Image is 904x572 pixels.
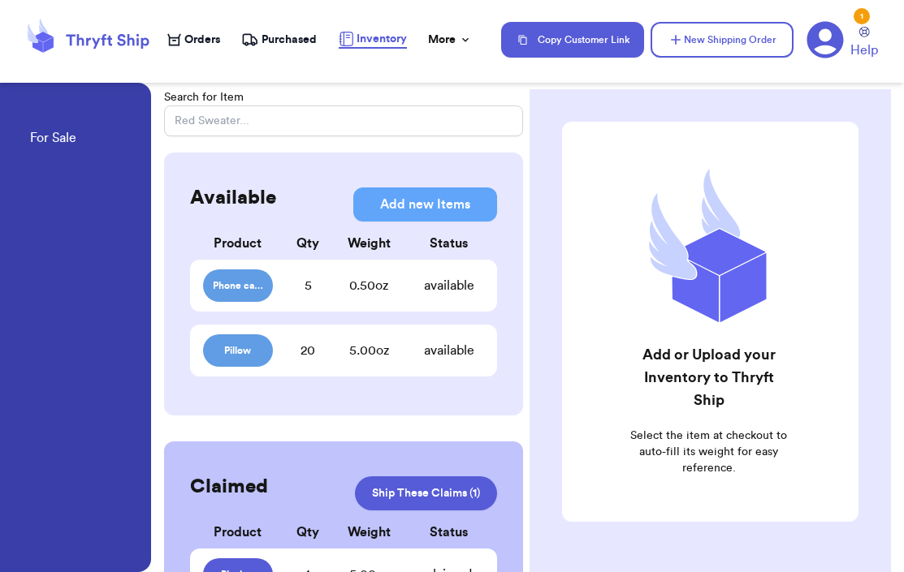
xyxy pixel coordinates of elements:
[428,32,472,48] div: More
[273,341,344,360] div: 20
[854,8,870,24] div: 1
[241,32,317,48] a: Purchased
[184,32,220,48] span: Orders
[353,187,497,221] button: Add new Items
[324,523,414,542] div: Weight
[203,234,274,253] div: Product
[324,341,414,360] div: 5.00 oz
[324,276,414,295] div: 0.50 oz
[213,279,264,292] span: Phone case
[413,341,484,360] div: available
[324,234,414,253] div: Weight
[213,344,264,357] span: Pillow
[262,32,317,48] span: Purchased
[164,89,524,105] p: Search for Item
[413,234,484,253] div: Status
[203,523,274,542] div: Product
[273,276,344,295] div: 5
[501,22,644,58] button: Copy Customer Link
[651,22,794,58] button: New Shipping Order
[850,41,878,60] span: Help
[413,276,484,295] div: available
[355,476,497,510] a: Ship These Claims (1)
[629,428,789,476] p: Select the item at checkout to auto-fill its weight for easy reference.
[190,474,268,500] h2: Claimed
[357,31,407,47] span: Inventory
[190,185,276,211] h2: Available
[413,523,484,542] div: Status
[807,21,844,58] a: 1
[273,523,344,542] div: Qty
[850,27,878,60] a: Help
[164,105,524,136] input: Red Sweater...
[339,31,407,49] a: Inventory
[629,343,789,411] h2: Add or Upload your Inventory to Thryft Ship
[167,32,220,48] a: Orders
[273,234,344,253] div: Qty
[30,128,76,151] a: For Sale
